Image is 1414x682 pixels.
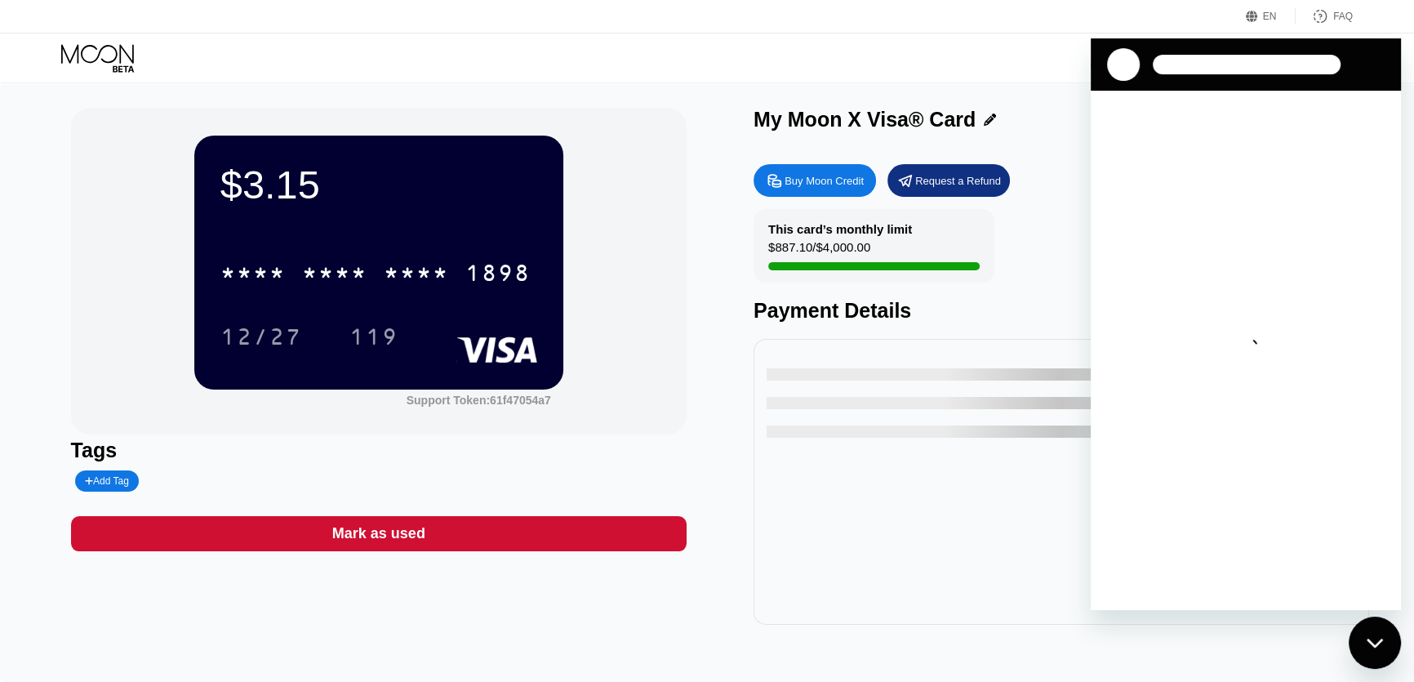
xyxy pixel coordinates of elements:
[332,524,425,543] div: Mark as used
[407,394,551,407] div: Support Token: 61f47054a7
[220,326,302,352] div: 12/27
[915,174,1001,188] div: Request a Refund
[754,108,976,131] div: My Moon X Visa® Card
[75,470,139,492] div: Add Tag
[337,316,411,357] div: 119
[768,222,912,236] div: This card’s monthly limit
[1349,617,1401,669] iframe: Mesajlaşma penceresini başlatma düğmesi
[208,316,314,357] div: 12/27
[71,439,687,462] div: Tags
[465,262,531,288] div: 1898
[1091,38,1401,610] iframe: Mesajlaşma penceresi
[1246,8,1296,25] div: EN
[887,164,1010,197] div: Request a Refund
[1296,8,1353,25] div: FAQ
[407,394,551,407] div: Support Token:61f47054a7
[349,326,398,352] div: 119
[1263,11,1277,22] div: EN
[785,174,864,188] div: Buy Moon Credit
[220,162,537,207] div: $3.15
[768,240,870,262] div: $887.10 / $4,000.00
[71,516,687,551] div: Mark as used
[754,164,876,197] div: Buy Moon Credit
[754,299,1369,323] div: Payment Details
[85,475,129,487] div: Add Tag
[1333,11,1353,22] div: FAQ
